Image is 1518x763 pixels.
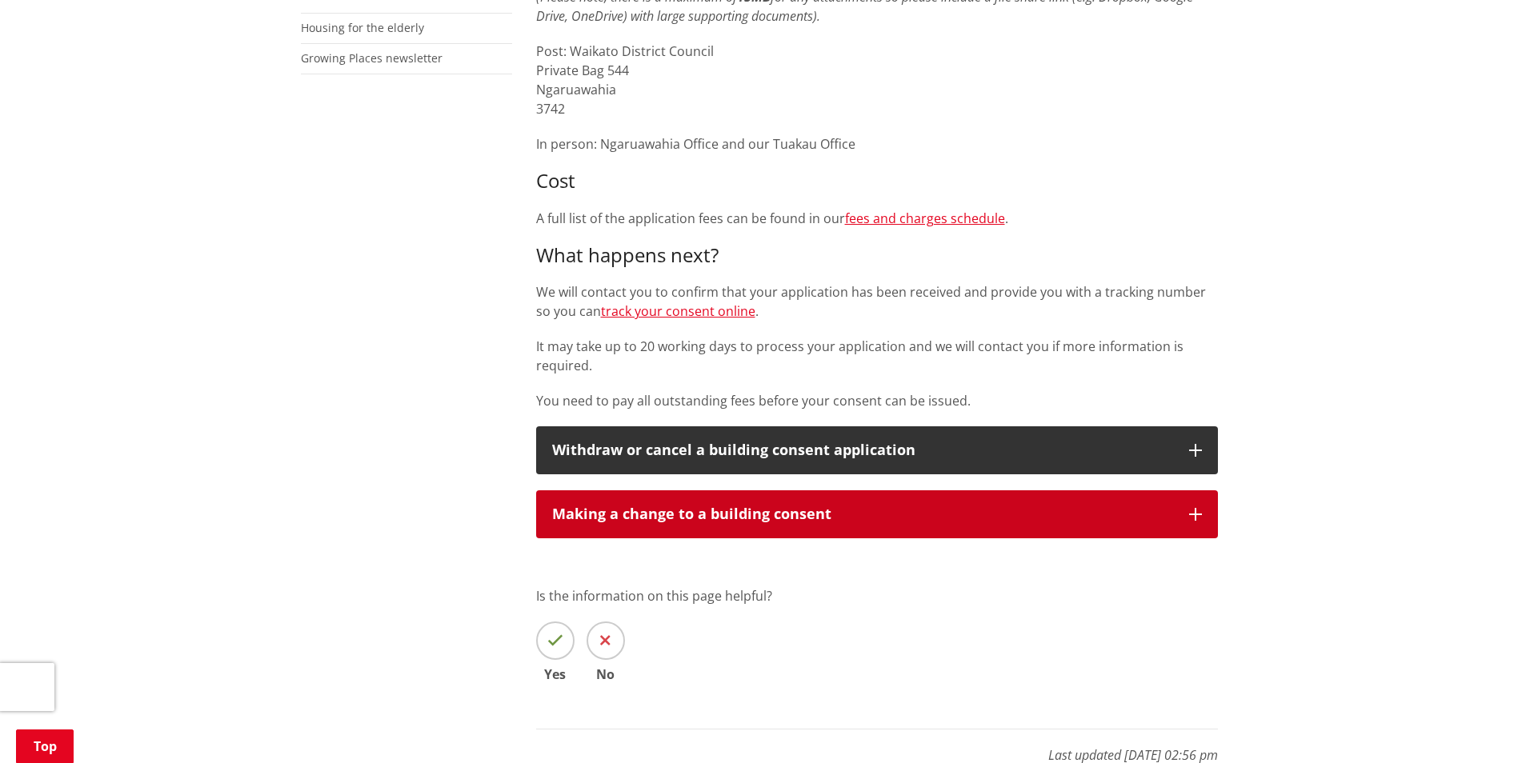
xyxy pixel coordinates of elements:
button: Withdraw or cancel a building consent application [536,426,1218,474]
a: fees and charges schedule [845,210,1005,227]
p: A full list of the application fees can be found in our . [536,209,1218,228]
p: It may take up to 20 working days to process your application and we will contact you if more inf... [536,337,1218,375]
a: Growing Places newsletter [301,50,443,66]
span: No [587,668,625,681]
p: Is the information on this page helpful? [536,586,1218,605]
p: Post: Waikato District Council Private Bag 544 Ngaruawahia 3742 [536,42,1218,118]
div: Making a change to a building consent [552,506,1173,522]
span: Yes [536,668,575,681]
a: Top [16,729,74,763]
a: Housing for the elderly [301,20,424,35]
iframe: Messenger Launcher [1444,696,1502,753]
button: Making a change to a building consent [536,490,1218,538]
p: You need to pay all outstanding fees before your consent can be issued. [536,391,1218,410]
h3: What happens next? [536,244,1218,267]
a: track your consent online [601,302,755,320]
div: Withdraw or cancel a building consent application [552,442,1173,458]
p: In person: Ngaruawahia Office and our Tuakau Office [536,134,1218,154]
h3: Cost [536,170,1218,193]
p: We will contact you to confirm that your application has been received and provide you with a tra... [536,282,1218,321]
